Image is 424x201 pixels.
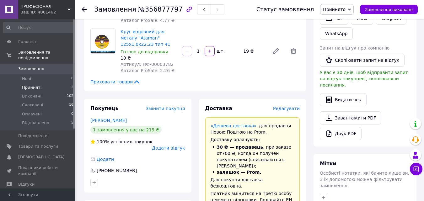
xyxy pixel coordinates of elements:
[211,123,295,135] div: для продавця Новою Поштою на Prom.
[22,76,31,82] span: Нові
[97,157,114,162] span: Додати
[18,154,65,160] span: [DEMOGRAPHIC_DATA]
[211,136,295,143] div: Доставку оплачують:
[211,144,295,169] li: , при заказе от 700 ₴ , когда он получен покупателем (списываются с [PERSON_NAME]);
[22,111,42,117] span: Оплачені
[90,79,140,85] span: Приховати товари
[22,120,49,126] span: Відправлено
[365,7,413,12] span: Замовлення виконано
[18,50,75,61] span: Замовлення та повідомлення
[320,171,409,188] span: Особисті нотатки, які бачите лише ви. З їх допомогою можна фільтрувати замовлення
[320,127,362,140] a: Друк PDF
[67,93,73,99] span: 102
[22,85,41,90] span: Прийняті
[121,55,177,61] div: 19 ₴
[91,29,115,53] img: Круг відрізний для металу "Ataman" 125х1.0х22.23 тип 41
[97,139,109,144] span: 100%
[205,105,233,111] span: Доставка
[18,182,35,187] span: Відгуки
[90,139,153,145] div: успішних покупок
[18,165,58,176] span: Показники роботи компанії
[320,161,336,167] span: Мітки
[320,93,367,106] button: Видати чек
[69,102,73,108] span: 16
[215,48,225,54] div: шт.
[320,70,408,87] span: У вас є 30 днів, щоб відправити запит на відгук покупцеві, скопіювавши посилання.
[270,45,282,57] a: Редагувати
[323,7,346,12] span: Прийнято
[82,6,87,13] div: Повернутися назад
[71,120,73,126] span: 5
[320,54,405,67] button: Скопіювати запит на відгук
[71,85,73,90] span: 2
[241,47,267,56] div: 19 ₴
[22,93,41,99] span: Виконані
[71,111,73,117] span: 0
[3,22,74,33] input: Пошук
[152,145,185,151] span: Додати відгук
[71,76,73,82] span: 0
[90,105,119,111] span: Покупець
[287,45,300,57] span: Видалити
[121,62,174,67] span: Артикул: НФ-00003782
[138,6,183,13] span: №356877797
[256,6,314,13] div: Статус замовлення
[18,66,44,72] span: Замовлення
[121,18,174,23] span: Каталог ProSale: 4.77 ₴
[360,5,418,14] button: Замовлення виконано
[94,6,136,13] span: Замовлення
[410,163,422,175] button: Чат з покупцем
[90,126,162,134] div: 1 замовлення у вас на 219 ₴
[211,177,295,189] div: Для покупця доставка безкоштовна.
[18,39,36,45] span: Головна
[20,4,67,9] span: ПРОФЕСІОНАЛ
[273,106,300,111] span: Редагувати
[320,111,381,124] a: Завантажити PDF
[96,167,137,174] div: [PHONE_NUMBER]
[217,170,261,175] span: залишок — Prom.
[121,68,174,73] span: Каталог ProSale: 2.26 ₴
[22,102,43,108] span: Скасовані
[121,49,168,54] span: Готово до відправки
[90,118,127,123] a: [PERSON_NAME]
[146,106,185,111] span: Змінити покупця
[217,145,263,150] span: 30 ₴ — продавець
[20,9,75,15] div: Ваш ID: 4061462
[320,45,389,50] span: Запит на відгук про компанію
[18,133,49,139] span: Повідомлення
[18,144,58,149] span: Товари та послуги
[320,27,353,40] a: WhatsApp
[121,29,170,47] a: Круг відрізний для металу "Ataman" 125х1.0х22.23 тип 41
[211,123,257,128] a: «Дешева доставка»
